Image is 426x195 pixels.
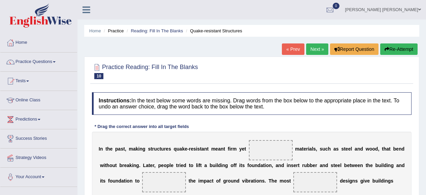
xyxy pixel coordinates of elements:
div: * Drag the correct answer into all target fields [92,123,192,130]
b: o [249,163,252,168]
b: a [276,163,278,168]
b: e [294,163,296,168]
b: d [118,178,121,184]
b: u [176,146,179,152]
b: d [325,163,328,168]
b: e [370,163,373,168]
b: n [388,163,391,168]
b: l [380,178,381,184]
span: 0 [333,3,339,9]
b: n [269,163,272,168]
b: f [228,146,229,152]
b: w [351,163,355,168]
b: t [240,163,242,168]
b: u [304,163,307,168]
b: . [139,163,140,168]
b: m [232,146,236,152]
b: c [325,146,328,152]
b: t [302,146,304,152]
b: d [381,178,384,184]
b: y [239,146,242,152]
b: d [402,163,405,168]
b: m [129,146,133,152]
b: , [154,163,156,168]
b: p [158,163,161,168]
b: t [366,163,367,168]
b: n [116,178,119,184]
b: r [164,146,166,152]
b: t [189,163,191,168]
b: k [129,163,132,168]
b: c [209,178,212,184]
b: g [223,178,226,184]
b: e [161,163,164,168]
b: n [322,163,325,168]
b: a [386,146,389,152]
b: e [110,146,112,152]
b: a [333,146,336,152]
b: t [105,163,107,168]
b: h [271,178,274,184]
b: g [225,163,228,168]
b: n [352,178,355,184]
b: f [233,163,235,168]
b: n [222,163,225,168]
b: a [309,146,312,152]
b: r [231,146,232,152]
b: a [146,163,149,168]
b: d [184,163,187,168]
b: u [375,178,378,184]
b: u [252,163,255,168]
b: d [218,163,221,168]
b: n [288,163,291,168]
a: Your Account [0,168,77,185]
b: Instructions: [99,98,131,103]
b: a [260,163,263,168]
b: I [99,146,100,152]
b: p [204,178,207,184]
b: u [154,146,157,152]
b: b [372,178,375,184]
b: e [181,163,184,168]
b: t [123,146,125,152]
b: , [272,163,273,168]
b: n [221,146,224,152]
b: i [363,178,365,184]
b: i [132,163,133,168]
b: e [124,163,127,168]
b: s [287,178,289,184]
b: . [265,178,266,184]
b: v [242,178,245,184]
b: i [387,163,388,168]
b: e [185,146,187,152]
b: w [366,146,369,152]
b: b [375,163,378,168]
b: s [320,146,323,152]
b: n [399,163,402,168]
b: s [291,163,294,168]
b: h [106,163,109,168]
b: i [104,163,105,168]
b: i [138,146,140,152]
b: s [121,146,123,152]
b: s [391,178,393,184]
b: b [209,163,212,168]
b: w [100,163,104,168]
b: e [313,163,315,168]
b: u [161,146,164,152]
b: p [115,146,118,152]
b: n [255,163,258,168]
b: e [171,163,173,168]
b: f [108,178,110,184]
a: Home [0,33,77,50]
b: h [328,146,331,152]
b: u [112,178,116,184]
b: l [217,163,218,168]
b: i [287,163,288,168]
b: s [242,163,245,168]
b: n [100,146,103,152]
h4: In the text below some words are missing. Drag words from the box below to the appropriate place ... [92,92,412,115]
b: s [336,146,339,152]
b: i [384,178,385,184]
span: Drop target [142,172,186,192]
